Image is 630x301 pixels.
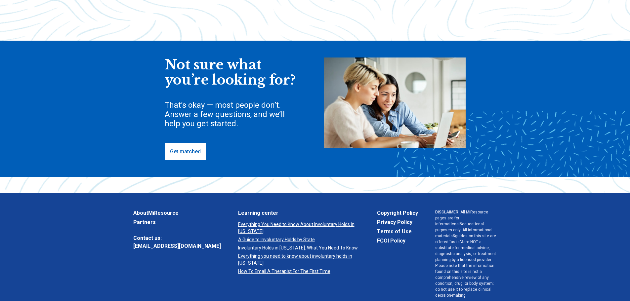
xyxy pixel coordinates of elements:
[165,143,206,160] a: Get matched
[133,242,221,250] a: [EMAIL_ADDRESS][DOMAIN_NAME]
[238,209,360,217] a: Learning center
[435,209,497,298] p: : All MiResource pages are for informational & educational purposes only. All informational mater...
[133,209,221,217] a: AboutMiResource
[133,234,221,242] span: Contact us:
[133,218,221,226] a: Partners
[377,237,418,245] a: FCOI Policy
[377,218,418,226] a: Privacy Policy
[165,100,297,128] div: That’s okay — most people don’t. Answer a few questions, and we’ll help you get started.
[238,236,360,243] a: A Guide to Involuntary Holds by State
[377,228,418,236] a: Terms of Use
[238,221,360,235] a: Everything You Need to Know About Involuntary Holds in [US_STATE]
[238,268,360,275] a: How To Email A Therapist For The First Time
[435,210,458,214] span: DISCLAIMER
[377,209,418,217] a: Copyright Policy
[165,57,297,88] div: Not sure what you’re looking for?
[238,245,360,251] a: Involuntary Holds in [US_STATE]: What You Need To Know
[238,253,360,267] a: Everything you need to know about involuntary holds in [US_STATE]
